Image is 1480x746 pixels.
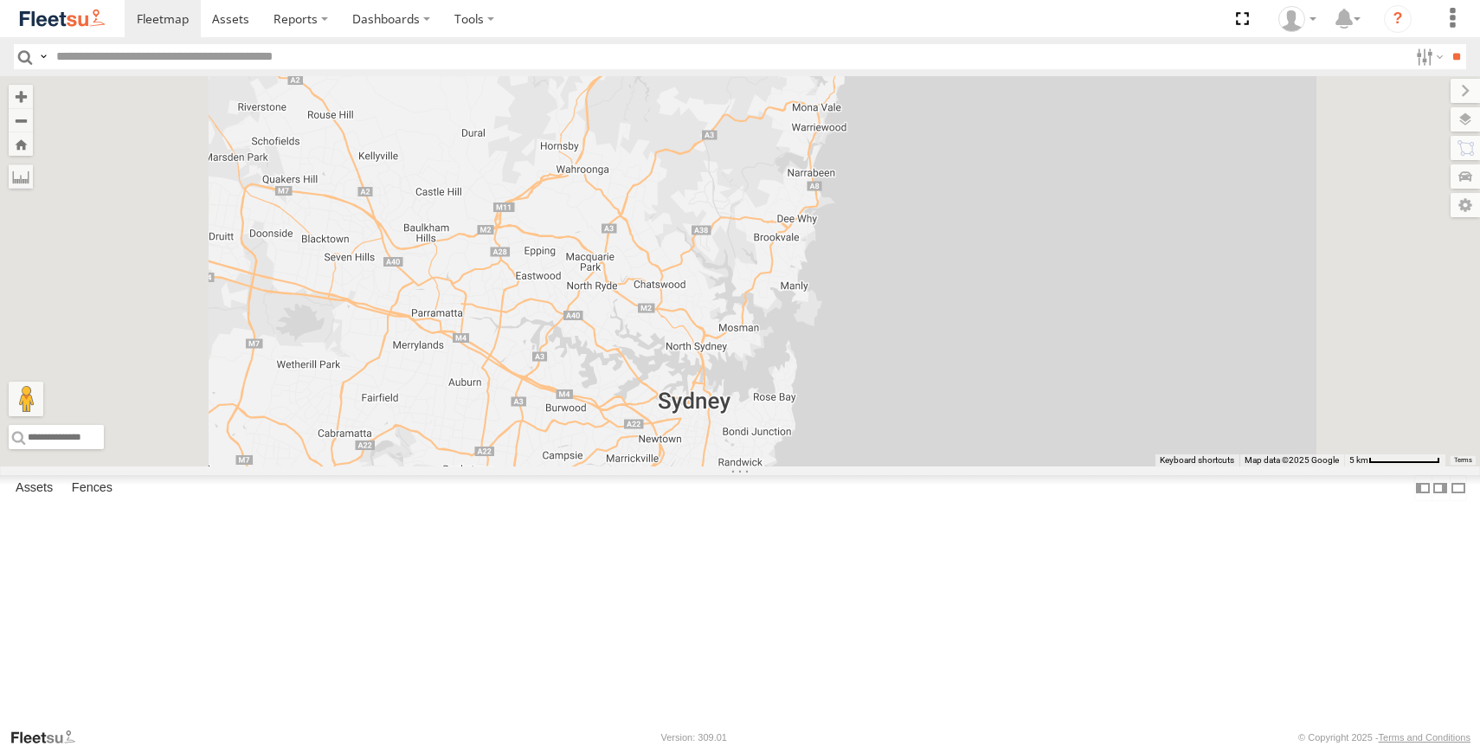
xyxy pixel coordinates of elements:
div: © Copyright 2025 - [1298,732,1470,743]
label: Map Settings [1451,193,1480,217]
img: fleetsu-logo-horizontal.svg [17,7,107,30]
button: Zoom out [9,108,33,132]
div: Katy Horvath [1272,6,1322,32]
span: Map data ©2025 Google [1245,455,1339,465]
i: ? [1384,5,1412,33]
button: Zoom Home [9,132,33,156]
a: Terms (opens in new tab) [1454,457,1472,464]
a: Visit our Website [10,729,89,746]
label: Fences [63,476,121,500]
button: Drag Pegman onto the map to open Street View [9,382,43,416]
label: Dock Summary Table to the Left [1414,475,1432,500]
label: Measure [9,164,33,189]
label: Search Filter Options [1409,44,1446,69]
span: 5 km [1349,455,1368,465]
button: Map scale: 5 km per 79 pixels [1344,454,1445,466]
label: Search Query [36,44,50,69]
a: Terms and Conditions [1379,732,1470,743]
label: Hide Summary Table [1450,475,1467,500]
div: Version: 309.01 [661,732,727,743]
button: Keyboard shortcuts [1160,454,1234,466]
label: Assets [7,476,61,500]
button: Zoom in [9,85,33,108]
label: Dock Summary Table to the Right [1432,475,1449,500]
